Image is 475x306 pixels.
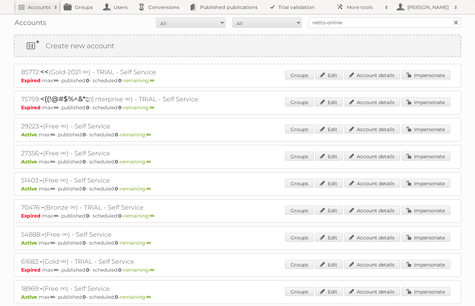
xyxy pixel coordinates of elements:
span: - [41,203,44,211]
span: remaining: [120,240,151,246]
a: Impersonate [401,97,450,107]
h2: 85772: (Gold-2021 ∞) - TRIAL - Self Service [21,68,264,77]
span: Active [21,186,39,192]
h2: 61683: (Gold ∞) - TRIAL - Self Service [21,257,264,266]
span: - [42,230,44,238]
span: remaining: [120,294,151,300]
strong: ∞ [150,267,154,273]
span: Expired [21,77,42,84]
strong: ∞ [54,267,58,273]
span: remaining: [123,104,154,111]
h2: 75759: (Enterprise ∞) - TRIAL - Self Service [21,95,264,104]
strong: 0 [115,131,118,138]
a: Edit [315,233,343,242]
span: Expired [21,104,42,111]
a: Groups [285,70,314,79]
p: max: - published: - scheduled: - [21,240,454,246]
a: Groups [285,152,314,161]
strong: ∞ [150,213,154,219]
strong: 0 [83,240,86,246]
span: remaining: [120,159,151,165]
a: Edit [315,125,343,134]
a: Account details [344,260,400,269]
p: max: - published: - scheduled: - [21,104,454,111]
strong: 0 [115,186,118,192]
strong: ∞ [50,131,55,138]
a: Impersonate [401,233,450,242]
span: remaining: [123,267,154,273]
span: Active [21,159,39,165]
span: << [40,68,49,76]
h2: 51403: (Free ∞) - Self Service [21,176,264,185]
span: remaining: [123,213,154,219]
span: Active [21,240,39,246]
p: max: - published: - scheduled: - [21,159,454,165]
a: Groups [285,179,314,188]
h2: 27356: (Free ∞) - Self Service [21,149,264,158]
strong: 0 [86,104,89,111]
strong: ∞ [146,159,151,165]
span: <{(!@#$%^&*:; [40,95,89,103]
a: Groups [285,287,314,296]
a: Account details [344,152,400,161]
h2: 70476: (Bronze ∞) - TRIAL - Self Service [21,203,264,212]
strong: 0 [115,294,118,300]
a: Account details [344,125,400,134]
strong: ∞ [146,131,151,138]
strong: 0 [83,131,86,138]
a: Groups [285,260,314,269]
h2: 18969: (Free ∞) - Self Service [21,284,264,293]
a: Impersonate [401,206,450,215]
p: max: - published: - scheduled: - [21,77,454,84]
strong: ∞ [150,104,154,111]
h2: 29223: (Free ∞) - Self Service [21,122,264,131]
strong: 0 [118,77,122,84]
span: remaining: [120,131,151,138]
strong: 0 [118,104,122,111]
a: Impersonate [401,179,450,188]
a: Edit [315,152,343,161]
span: remaining: [120,186,151,192]
strong: ∞ [150,77,154,84]
span: Active [21,131,39,138]
strong: ∞ [50,186,55,192]
strong: 0 [86,77,89,84]
a: Edit [315,287,343,296]
strong: 0 [118,213,122,219]
p: max: - published: - scheduled: - [21,213,454,219]
strong: ∞ [54,77,58,84]
h2: Accounts [28,4,51,11]
a: Impersonate [401,152,450,161]
strong: 0 [86,267,89,273]
strong: 0 [83,186,86,192]
strong: ∞ [146,186,151,192]
a: Edit [315,70,343,79]
a: Account details [344,179,400,188]
a: Edit [315,206,343,215]
strong: ∞ [54,104,58,111]
p: max: - published: - scheduled: - [21,186,454,192]
strong: ∞ [146,240,151,246]
a: Account details [344,233,400,242]
strong: ∞ [54,213,58,219]
span: - [40,149,43,157]
p: max: - published: - scheduled: - [21,267,454,273]
strong: 0 [115,240,118,246]
p: max: - published: - scheduled: - [21,294,454,300]
a: Create new account [15,35,460,56]
strong: 0 [118,267,122,273]
a: Account details [344,287,400,296]
a: Groups [285,125,314,134]
span: Expired [21,213,42,219]
strong: 0 [86,213,89,219]
a: Groups [285,206,314,215]
h2: More tools [347,4,381,11]
strong: 0 [83,159,86,165]
a: Edit [315,97,343,107]
a: Edit [315,260,343,269]
strong: 0 [115,159,118,165]
a: Groups [285,233,314,242]
a: Impersonate [401,260,450,269]
strong: 0 [83,294,86,300]
span: remaining: [123,77,154,84]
